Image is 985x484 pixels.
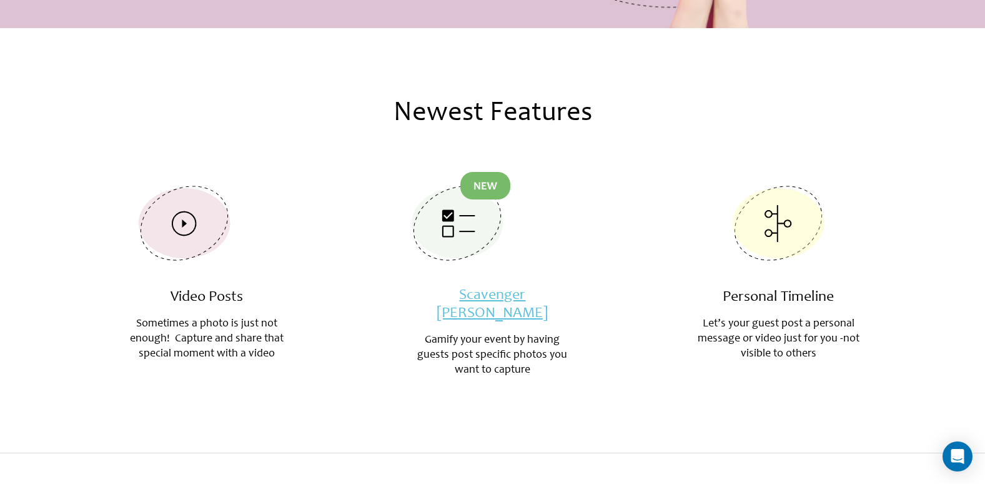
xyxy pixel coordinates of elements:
p: Let’s your guest post a personal message or video just for you -not visible to others [685,316,872,361]
p: Sometimes a photo is just not enough! Capture and share that special moment with a video [128,316,285,361]
a: Scavenger [PERSON_NAME] [437,288,548,321]
h3: Video Posts [128,289,285,307]
div: Open Intercom Messenger [943,441,973,471]
p: Gamify your event by having guests post specific photos you want to capture [412,333,573,378]
h2: Newest Features [6,97,979,131]
img: Group 13938 | Live Photo Slideshow for Events | Create Free Events Album for Any Occasion [722,172,834,275]
h3: Personal Timeline [685,289,872,307]
img: Background (13) | Live Photo Slideshow for Events | Create Free Events Album for Any Occasion [412,172,510,261]
img: Group 13931 | Live Photo Slideshow for Events | Create Free Events Album for Any Occasion [128,172,240,275]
